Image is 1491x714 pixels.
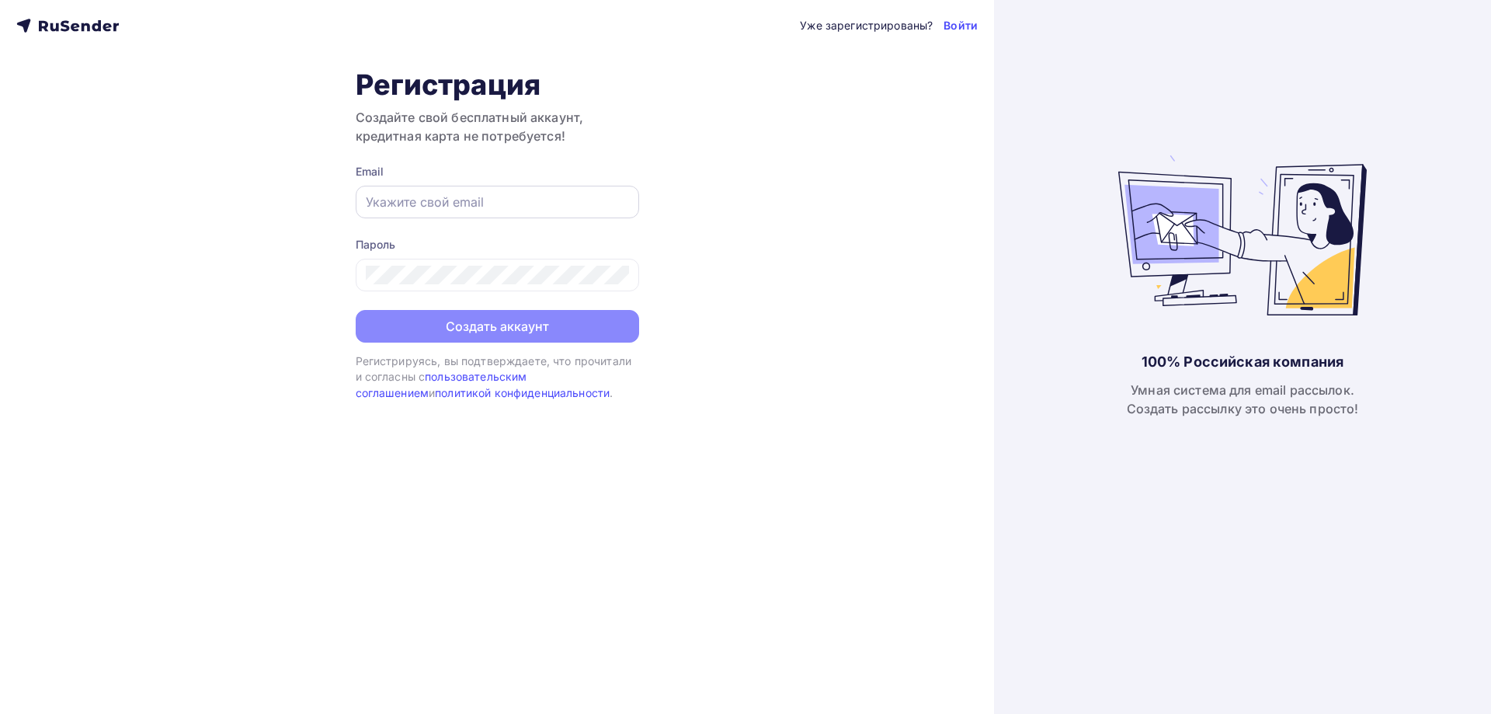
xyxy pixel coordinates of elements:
a: пользовательским соглашением [356,370,527,399]
div: Email [356,164,639,179]
a: политикой конфиденциальности [435,386,610,399]
h3: Создайте свой бесплатный аккаунт, кредитная карта не потребуется! [356,108,639,145]
input: Укажите свой email [366,193,629,211]
div: Пароль [356,237,639,253]
div: Умная система для email рассылок. Создать рассылку это очень просто! [1127,381,1359,418]
div: Уже зарегистрированы? [800,18,933,33]
a: Войти [944,18,978,33]
button: Создать аккаунт [356,310,639,343]
h1: Регистрация [356,68,639,102]
div: 100% Российская компания [1142,353,1343,371]
div: Регистрируясь, вы подтверждаете, что прочитали и согласны с и . [356,354,639,401]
